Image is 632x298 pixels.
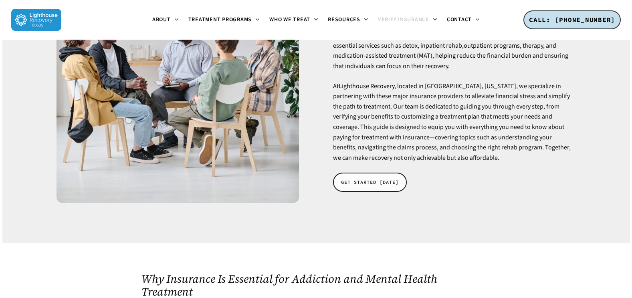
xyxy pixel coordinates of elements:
[523,10,621,30] a: CALL: [PHONE_NUMBER]
[339,82,394,91] a: Lighthouse Recovery
[269,16,310,24] span: Who We Treat
[11,9,61,31] img: Lighthouse Recovery Texas
[328,16,360,24] span: Resources
[378,16,429,24] span: Verify Insurance
[265,17,323,23] a: Who We Treat
[333,82,571,162] span: At , located in [GEOGRAPHIC_DATA], [US_STATE], we specialize in partnering with these major insur...
[333,173,407,192] a: GET STARTED [DATE]
[464,41,520,50] a: outpatient programs
[341,178,399,186] span: GET STARTED [DATE]
[188,16,252,24] span: Treatment Programs
[323,17,373,23] a: Resources
[442,17,485,23] a: Contact
[529,16,615,24] span: CALL: [PHONE_NUMBER]
[152,16,171,24] span: About
[447,16,472,24] span: Contact
[147,17,184,23] a: About
[184,17,265,23] a: Treatment Programs
[373,17,442,23] a: Verify Insurance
